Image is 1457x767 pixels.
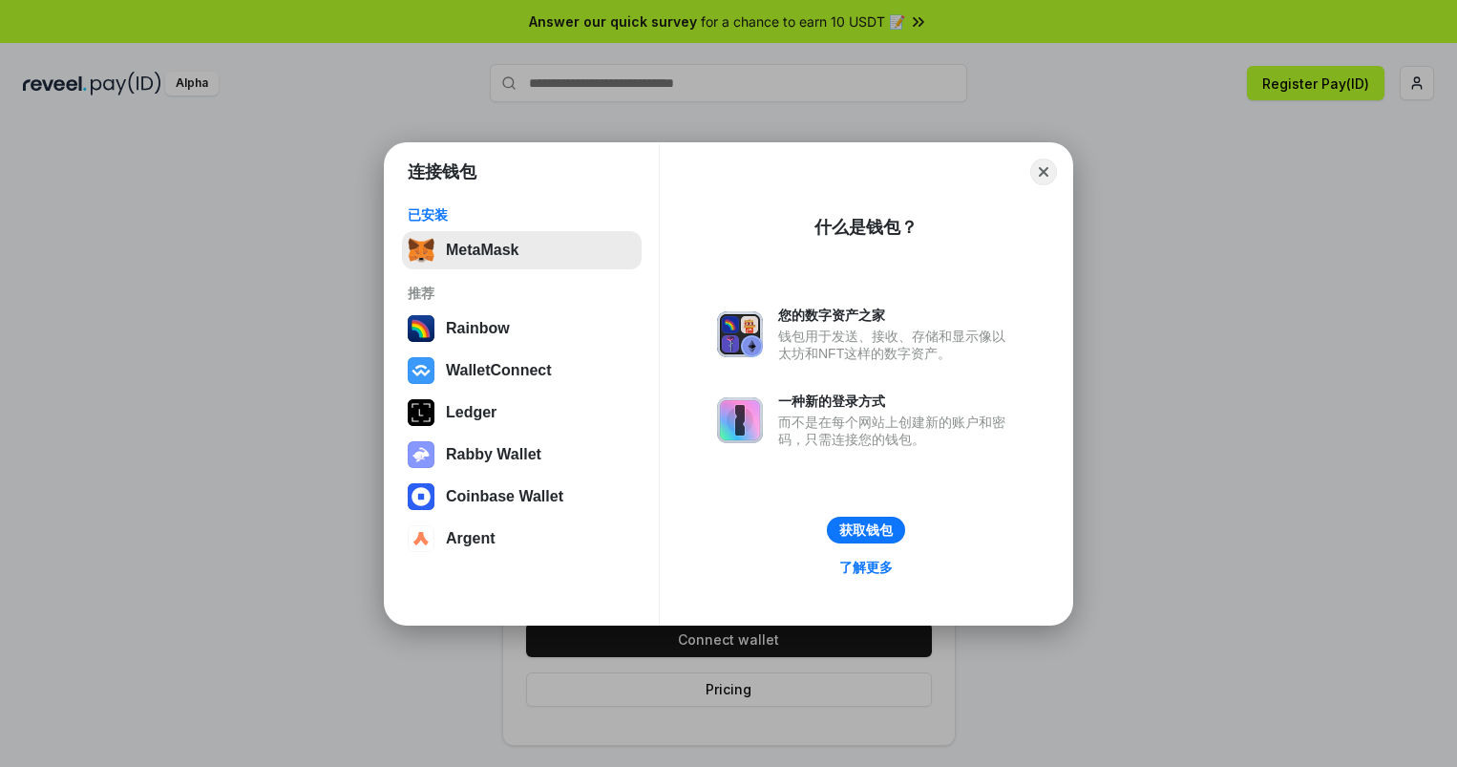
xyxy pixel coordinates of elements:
div: MetaMask [446,242,518,259]
div: Rainbow [446,320,510,337]
a: 了解更多 [828,555,904,580]
img: svg+xml,%3Csvg%20width%3D%2228%22%20height%3D%2228%22%20viewBox%3D%220%200%2028%2028%22%20fill%3D... [408,483,434,510]
button: MetaMask [402,231,642,269]
img: svg+xml,%3Csvg%20xmlns%3D%22http%3A%2F%2Fwww.w3.org%2F2000%2Fsvg%22%20width%3D%2228%22%20height%3... [408,399,434,426]
div: 什么是钱包？ [814,216,918,239]
div: Rabby Wallet [446,446,541,463]
div: 一种新的登录方式 [778,393,1015,410]
button: Close [1030,159,1057,185]
div: Ledger [446,404,496,421]
div: 了解更多 [839,559,893,576]
button: WalletConnect [402,352,642,390]
img: svg+xml,%3Csvg%20width%3D%2228%22%20height%3D%2228%22%20viewBox%3D%220%200%2028%2028%22%20fill%3D... [408,357,434,384]
div: WalletConnect [446,362,552,379]
button: Rainbow [402,309,642,348]
button: Argent [402,520,642,558]
button: Coinbase Wallet [402,478,642,516]
div: Coinbase Wallet [446,488,563,505]
img: svg+xml,%3Csvg%20fill%3D%22none%22%20height%3D%2233%22%20viewBox%3D%220%200%2035%2033%22%20width%... [408,237,434,264]
img: svg+xml,%3Csvg%20width%3D%2228%22%20height%3D%2228%22%20viewBox%3D%220%200%2028%2028%22%20fill%3D... [408,525,434,552]
img: svg+xml,%3Csvg%20width%3D%22120%22%20height%3D%22120%22%20viewBox%3D%220%200%20120%20120%22%20fil... [408,315,434,342]
div: 您的数字资产之家 [778,307,1015,324]
img: svg+xml,%3Csvg%20xmlns%3D%22http%3A%2F%2Fwww.w3.org%2F2000%2Fsvg%22%20fill%3D%22none%22%20viewBox... [408,441,434,468]
div: 已安装 [408,206,636,224]
div: 推荐 [408,285,636,302]
h1: 连接钱包 [408,160,476,183]
button: Ledger [402,394,642,432]
img: svg+xml,%3Csvg%20xmlns%3D%22http%3A%2F%2Fwww.w3.org%2F2000%2Fsvg%22%20fill%3D%22none%22%20viewBox... [717,311,763,357]
div: 钱包用于发送、接收、存储和显示像以太坊和NFT这样的数字资产。 [778,328,1015,362]
button: 获取钱包 [827,517,905,543]
div: 而不是在每个网站上创建新的账户和密码，只需连接您的钱包。 [778,414,1015,448]
img: svg+xml,%3Csvg%20xmlns%3D%22http%3A%2F%2Fwww.w3.org%2F2000%2Fsvg%22%20fill%3D%22none%22%20viewBox... [717,397,763,443]
button: Rabby Wallet [402,436,642,474]
div: 获取钱包 [839,522,893,539]
div: Argent [446,530,496,547]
